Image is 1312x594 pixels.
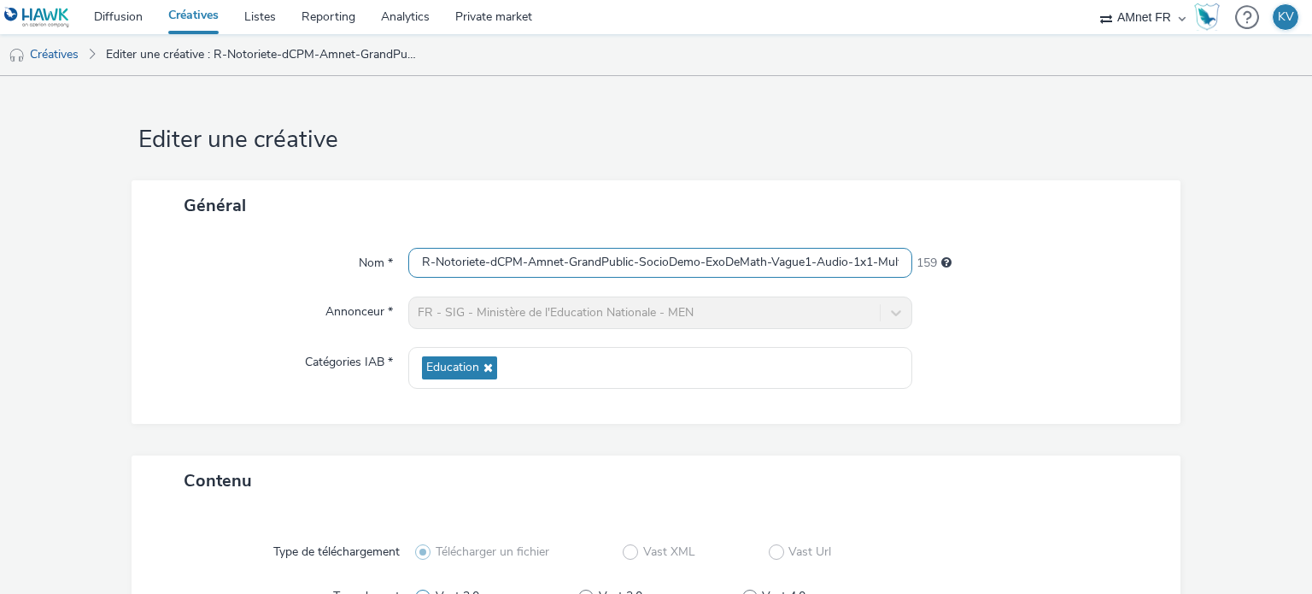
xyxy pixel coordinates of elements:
span: Contenu [184,469,252,492]
span: Vast XML [643,544,695,561]
img: Hawk Academy [1194,3,1220,31]
div: KV [1278,4,1294,30]
label: Nom * [352,248,400,272]
a: Editer une créative : R-Notoriete-dCPM-Amnet-GrandPublic-SocioDemo-ExoDeMath-Vague1-Audio-1x1-Mul... [97,34,425,75]
a: Hawk Academy [1194,3,1227,31]
div: 255 caractères maximum [941,255,952,272]
span: Général [184,194,246,217]
label: Annonceur * [319,297,400,321]
input: Nom [408,248,911,278]
span: Télécharger un fichier [436,544,549,561]
span: 159 [917,255,937,272]
img: audio [9,47,26,64]
label: Type de téléchargement [266,537,407,561]
span: Vast Url [788,544,831,561]
label: Catégories IAB * [298,347,400,371]
img: undefined Logo [4,7,70,28]
h1: Editer une créative [132,124,1181,156]
span: Education [426,361,479,375]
